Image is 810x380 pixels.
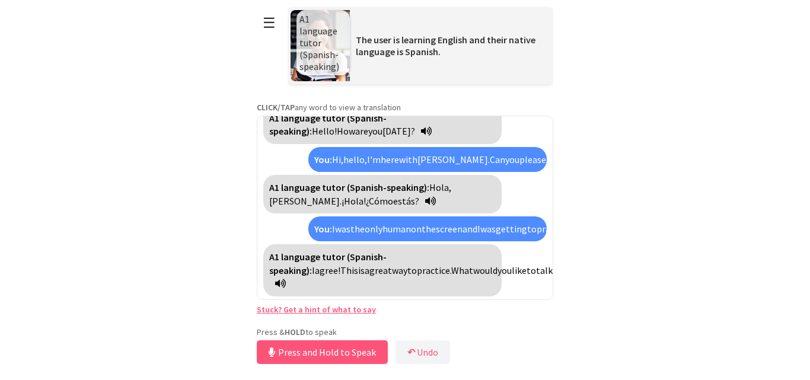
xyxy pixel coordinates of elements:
div: Click to translate [263,106,502,144]
button: ↶Undo [396,340,450,364]
span: I'm [367,154,381,165]
strong: You: [314,223,332,235]
span: try [546,154,558,165]
span: [PERSON_NAME]. [417,154,490,165]
span: Hello! [312,125,337,137]
span: is [358,264,365,276]
span: would [473,264,498,276]
span: with [399,154,417,165]
span: agree! [315,264,340,276]
span: you [505,154,519,165]
span: Hi, [332,154,343,165]
span: here [381,154,399,165]
img: Scenario Image [291,10,350,81]
div: Click to translate [263,175,502,213]
span: hello, [343,154,367,165]
span: getting [496,223,527,235]
span: way [392,264,407,276]
span: The user is learning English and their native language is Spanish. [356,34,535,58]
span: practice. [417,264,451,276]
span: to [407,264,417,276]
span: was [335,223,350,235]
p: any word to view a translation [257,102,553,113]
span: How [337,125,355,137]
span: please [519,154,546,165]
span: I [312,264,315,276]
span: like [512,264,527,276]
span: to [527,223,537,235]
span: are [355,125,368,137]
span: you [368,125,382,137]
span: the [350,223,365,235]
span: to [527,264,536,276]
button: Press and Hold to Speak [257,340,388,364]
span: I [332,223,335,235]
span: Can [490,154,505,165]
strong: HOLD [285,327,305,337]
p: Press & to speak [257,327,553,337]
span: [PERSON_NAME]. [269,195,342,207]
strong: A1 language tutor (Spanish-speaking): [269,251,387,276]
span: ¡Hola! [342,195,366,207]
div: Click to translate [263,244,502,296]
span: and [463,223,477,235]
b: ↶ [407,346,415,358]
span: on [411,223,422,235]
div: Click to translate [308,216,547,241]
span: estás? [393,195,419,207]
span: I [477,223,480,235]
span: only [365,223,382,235]
strong: A1 language tutor (Spanish-speaking): [269,112,387,137]
span: human [382,223,411,235]
strong: A1 language tutor (Spanish-speaking): [269,181,429,193]
div: Click to translate [308,147,547,172]
span: the [422,223,436,235]
span: a [365,264,369,276]
span: screen [436,223,463,235]
span: A1 language tutor (Spanish-speaking) [299,13,339,72]
span: What [451,264,473,276]
span: was [480,223,496,235]
span: Hola, [429,181,451,193]
span: ¿Cómo [366,195,393,207]
strong: CLICK/TAP [257,102,295,113]
strong: You: [314,154,332,165]
button: ☰ [257,8,282,38]
span: talk [536,264,553,276]
span: This [340,264,358,276]
a: Stuck? Get a hint of what to say [257,304,376,315]
span: you [498,264,512,276]
span: great [369,264,392,276]
span: practice [537,223,570,235]
span: [DATE]? [382,125,415,137]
